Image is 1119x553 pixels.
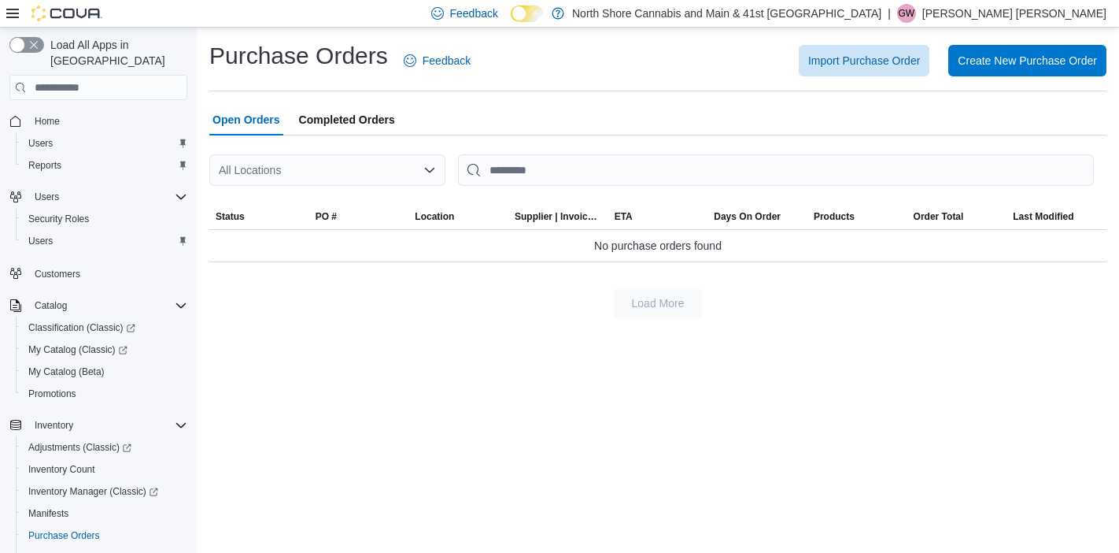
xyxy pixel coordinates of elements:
[28,296,73,315] button: Catalog
[28,263,187,283] span: Customers
[22,134,187,153] span: Users
[397,45,477,76] a: Feedback
[415,210,454,223] div: Location
[799,45,929,76] button: Import Purchase Order
[22,232,187,251] span: Users
[28,187,187,206] span: Users
[423,164,436,176] button: Open list of options
[16,458,194,481] button: Inventory Count
[35,299,67,312] span: Catalog
[22,384,187,403] span: Promotions
[28,112,66,131] a: Home
[35,191,59,203] span: Users
[3,186,194,208] button: Users
[22,482,164,501] a: Inventory Manager (Classic)
[16,481,194,503] a: Inventory Manager (Classic)
[508,204,608,229] button: Supplier | Invoice Number
[3,414,194,436] button: Inventory
[22,232,59,251] a: Users
[22,438,187,457] span: Adjustments (Classic)
[28,485,158,498] span: Inventory Manager (Classic)
[28,507,68,520] span: Manifests
[948,45,1106,76] button: Create New Purchase Order
[515,210,602,223] span: Supplier | Invoice Number
[614,288,702,319] button: Load More
[209,40,388,72] h1: Purchase Orders
[922,4,1106,23] p: [PERSON_NAME] [PERSON_NAME]
[22,460,102,479] a: Inventory Count
[22,362,111,381] a: My Catalog (Beta)
[1013,210,1073,223] span: Last Modified
[511,22,511,23] span: Dark Mode
[22,504,187,523] span: Manifests
[22,210,187,228] span: Security Roles
[1006,204,1106,229] button: Last Modified
[423,53,471,69] span: Feedback
[3,262,194,284] button: Customers
[615,210,633,223] span: ETA
[16,317,194,339] a: Classification (Classic)
[572,4,881,23] p: North Shore Cannabis and Main & 41st [GEOGRAPHIC_DATA]
[22,460,187,479] span: Inventory Count
[28,213,89,225] span: Security Roles
[22,526,187,545] span: Purchase Orders
[16,361,194,383] button: My Catalog (Beta)
[309,204,409,229] button: PO #
[22,318,142,337] a: Classification (Classic)
[209,204,309,229] button: Status
[888,4,891,23] p: |
[28,366,105,378] span: My Catalog (Beta)
[897,4,916,23] div: Griffin Wright
[28,159,61,172] span: Reports
[714,210,781,223] span: Days On Order
[28,137,53,150] span: Users
[299,104,395,135] span: Completed Orders
[28,296,187,315] span: Catalog
[28,463,95,476] span: Inventory Count
[16,132,194,154] button: Users
[22,318,187,337] span: Classification (Classic)
[22,482,187,501] span: Inventory Manager (Classic)
[28,529,100,542] span: Purchase Orders
[907,204,1007,229] button: Order Total
[22,156,187,175] span: Reports
[16,525,194,547] button: Purchase Orders
[22,340,134,359] a: My Catalog (Classic)
[814,210,855,223] span: Products
[22,362,187,381] span: My Catalog (Beta)
[16,339,194,361] a: My Catalog (Classic)
[35,419,73,432] span: Inventory
[22,384,83,403] a: Promotions
[608,204,708,229] button: ETA
[35,268,80,280] span: Customers
[16,154,194,176] button: Reports
[16,383,194,405] button: Promotions
[594,236,722,255] span: No purchase orders found
[28,343,127,356] span: My Catalog (Classic)
[28,321,135,334] span: Classification (Classic)
[22,340,187,359] span: My Catalog (Classic)
[22,504,75,523] a: Manifests
[16,436,194,458] a: Adjustments (Classic)
[458,154,1094,186] input: This is a search bar. After typing your query, hit enter to filter the results lower in the page.
[28,441,131,454] span: Adjustments (Classic)
[216,210,245,223] span: Status
[707,204,807,229] button: Days On Order
[16,503,194,525] button: Manifests
[22,438,138,457] a: Adjustments (Classic)
[22,210,95,228] a: Security Roles
[3,295,194,317] button: Catalog
[3,109,194,132] button: Home
[22,526,106,545] a: Purchase Orders
[212,104,280,135] span: Open Orders
[22,156,68,175] a: Reports
[28,265,87,284] a: Customers
[28,416,187,435] span: Inventory
[28,235,53,247] span: Users
[632,295,685,311] span: Load More
[35,115,60,128] span: Home
[807,204,907,229] button: Products
[316,210,337,223] span: PO #
[408,204,508,229] button: Location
